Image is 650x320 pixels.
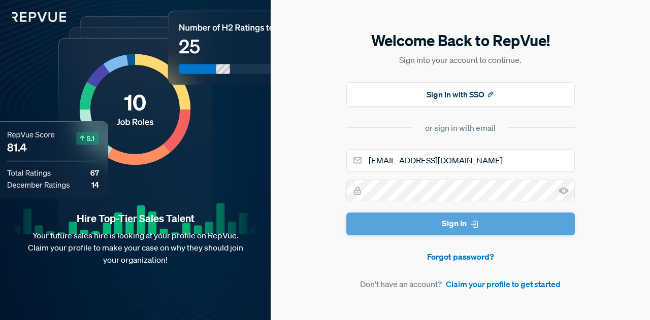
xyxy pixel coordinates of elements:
[446,278,561,290] a: Claim your profile to get started
[16,212,254,225] strong: Hire Top-Tier Sales Talent
[346,54,575,66] p: Sign into your account to continue.
[346,30,575,51] h5: Welcome Back to RepVue!
[346,251,575,263] a: Forgot password?
[425,122,496,134] div: or sign in with email
[16,229,254,266] p: Your future sales hire is looking at your profile on RepVue. Claim your profile to make your case...
[346,82,575,106] button: Sign In with SSO
[346,149,575,171] input: Email address
[346,278,575,290] article: Don't have an account?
